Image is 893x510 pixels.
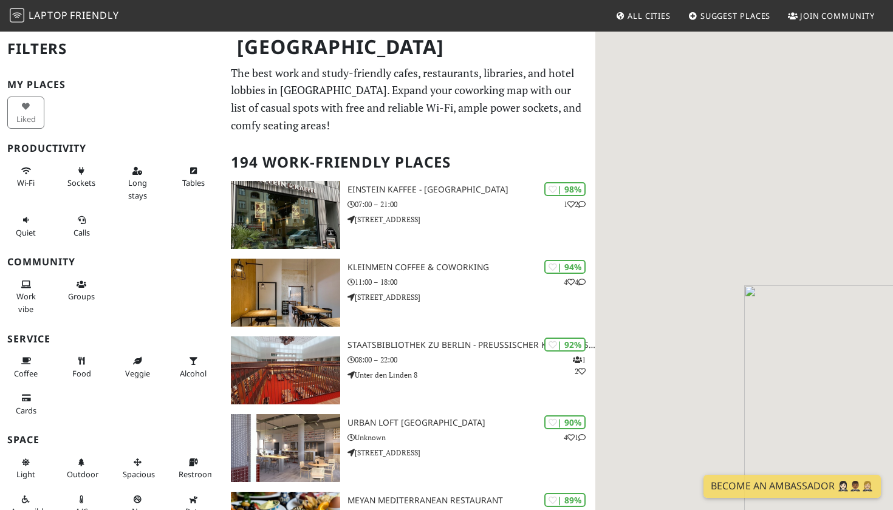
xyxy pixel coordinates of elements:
[68,291,95,302] span: Group tables
[72,368,91,379] span: Food
[7,210,44,242] button: Quiet
[224,259,596,327] a: KleinMein Coffee & Coworking | 94% 44 KleinMein Coffee & Coworking 11:00 – 18:00 [STREET_ADDRESS]
[544,338,586,352] div: | 92%
[175,452,212,484] button: Restroom
[224,336,596,404] a: Staatsbibliothek zu Berlin - Preußischer Kulturbesitz | 92% 12 Staatsbibliothek zu Berlin - Preuß...
[564,199,586,210] p: 1 2
[544,260,586,274] div: | 94%
[119,452,156,484] button: Spacious
[63,351,100,383] button: Food
[347,262,595,273] h3: KleinMein Coffee & Coworking
[7,79,216,90] h3: My Places
[7,333,216,345] h3: Service
[347,276,595,288] p: 11:00 – 18:00
[7,256,216,268] h3: Community
[179,469,214,480] span: Restroom
[564,276,586,288] p: 4 4
[347,495,595,506] h3: Meyan Mediterranean Restaurant
[564,432,586,443] p: 4 1
[63,161,100,193] button: Sockets
[63,210,100,242] button: Calls
[347,214,595,225] p: [STREET_ADDRESS]
[7,452,44,484] button: Light
[63,274,100,307] button: Groups
[347,447,595,458] p: [STREET_ADDRESS]
[10,5,119,27] a: LaptopFriendly LaptopFriendly
[683,5,776,27] a: Suggest Places
[544,493,586,507] div: | 89%
[123,469,155,480] span: Spacious
[231,259,340,327] img: KleinMein Coffee & Coworking
[119,161,156,205] button: Long stays
[224,414,596,482] a: URBAN LOFT Berlin | 90% 41 URBAN LOFT [GEOGRAPHIC_DATA] Unknown [STREET_ADDRESS]
[611,5,676,27] a: All Cities
[70,8,118,22] span: Friendly
[544,182,586,196] div: | 98%
[16,291,36,314] span: People working
[231,414,340,482] img: URBAN LOFT Berlin
[119,351,156,383] button: Veggie
[231,144,589,181] h2: 194 Work-Friendly Places
[703,475,881,498] a: Become an Ambassador 🤵🏻‍♀️🤵🏾‍♂️🤵🏼‍♀️
[347,199,595,210] p: 07:00 – 21:00
[10,8,24,22] img: LaptopFriendly
[227,30,594,64] h1: [GEOGRAPHIC_DATA]
[125,368,150,379] span: Veggie
[67,177,95,188] span: Power sockets
[7,434,216,446] h3: Space
[783,5,880,27] a: Join Community
[16,227,36,238] span: Quiet
[7,30,216,67] h2: Filters
[14,368,38,379] span: Coffee
[800,10,875,21] span: Join Community
[16,405,36,416] span: Credit cards
[63,452,100,484] button: Outdoor
[347,340,595,350] h3: Staatsbibliothek zu Berlin - Preußischer Kulturbesitz
[224,181,596,249] a: Einstein Kaffee - Charlottenburg | 98% 12 Einstein Kaffee - [GEOGRAPHIC_DATA] 07:00 – 21:00 [STRE...
[347,185,595,195] h3: Einstein Kaffee - [GEOGRAPHIC_DATA]
[182,177,205,188] span: Work-friendly tables
[7,274,44,319] button: Work vibe
[347,291,595,303] p: [STREET_ADDRESS]
[175,161,212,193] button: Tables
[74,227,90,238] span: Video/audio calls
[544,415,586,429] div: | 90%
[7,161,44,193] button: Wi-Fi
[628,10,671,21] span: All Cities
[16,469,35,480] span: Natural light
[231,181,340,249] img: Einstein Kaffee - Charlottenburg
[29,8,68,22] span: Laptop
[231,64,589,134] p: The best work and study-friendly cafes, restaurants, libraries, and hotel lobbies in [GEOGRAPHIC_...
[700,10,771,21] span: Suggest Places
[7,388,44,420] button: Cards
[347,354,595,365] p: 08:00 – 22:00
[67,469,98,480] span: Outdoor area
[17,177,35,188] span: Stable Wi-Fi
[347,432,595,443] p: Unknown
[175,351,212,383] button: Alcohol
[128,177,147,200] span: Long stays
[7,143,216,154] h3: Productivity
[180,368,207,379] span: Alcohol
[347,418,595,428] h3: URBAN LOFT [GEOGRAPHIC_DATA]
[573,354,586,377] p: 1 2
[347,369,595,381] p: Unter den Linden 8
[7,351,44,383] button: Coffee
[231,336,340,404] img: Staatsbibliothek zu Berlin - Preußischer Kulturbesitz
